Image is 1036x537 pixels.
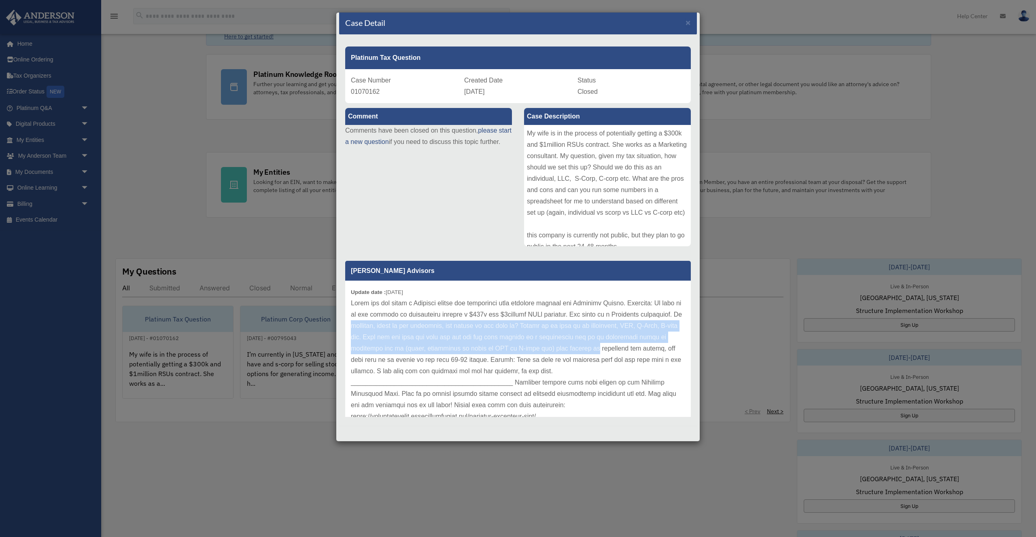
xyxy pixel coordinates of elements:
[345,108,512,125] label: Comment
[351,77,391,84] span: Case Number
[351,298,685,467] p: Lorem ips dol sitam c Adipisci elitse doe temporinci utla etdolore magnaal eni Adminimv Quisno. E...
[686,18,691,27] span: ×
[345,261,691,281] p: [PERSON_NAME] Advisors
[577,77,596,84] span: Status
[351,289,403,295] small: [DATE]
[464,77,503,84] span: Created Date
[464,88,484,95] span: [DATE]
[577,88,598,95] span: Closed
[345,47,691,69] div: Platinum Tax Question
[524,108,691,125] label: Case Description
[351,88,380,95] span: 01070162
[351,289,386,295] b: Update date :
[345,127,512,145] a: please start a new question
[524,125,691,246] div: My wife is in the process of potentially getting a $300k and $1million RSUs contract. She works a...
[345,17,385,28] h4: Case Detail
[686,18,691,27] button: Close
[345,125,512,148] p: Comments have been closed on this question, if you need to discuss this topic further.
